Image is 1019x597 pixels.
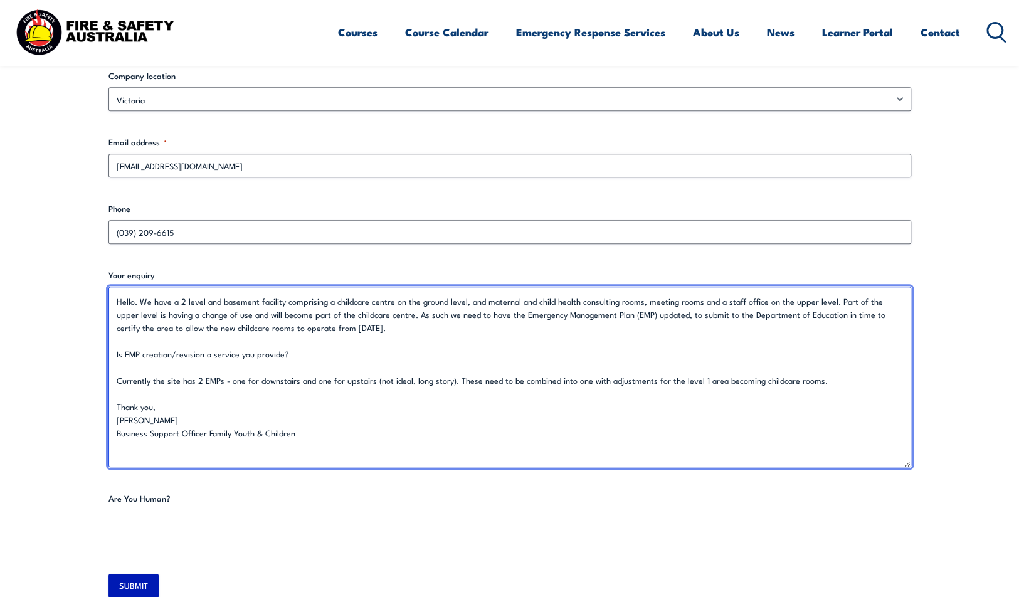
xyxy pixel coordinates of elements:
a: Contact [921,16,960,49]
label: Your enquiry [108,269,911,282]
a: Emergency Response Services [516,16,665,49]
a: Learner Portal [822,16,893,49]
label: Phone [108,203,911,215]
label: Company location [108,70,911,82]
label: Email address [108,136,911,149]
a: Courses [338,16,378,49]
a: About Us [693,16,739,49]
a: News [767,16,795,49]
iframe: reCAPTCHA [108,510,299,559]
a: Course Calendar [405,16,488,49]
label: Are You Human? [108,492,911,505]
